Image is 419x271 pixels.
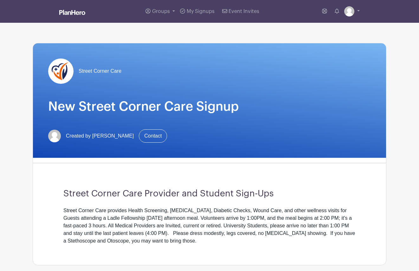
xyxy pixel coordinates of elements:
span: Created by [PERSON_NAME] [66,132,134,140]
h1: New Street Corner Care Signup [48,99,371,114]
span: Event Invites [229,9,259,14]
h3: Street Corner Care Provider and Student Sign-Ups [63,188,356,199]
span: Groups [152,9,170,14]
span: Street Corner Care [79,67,121,75]
span: My Signups [187,9,215,14]
img: logo_white-6c42ec7e38ccf1d336a20a19083b03d10ae64f83f12c07503d8b9e83406b4c7d.svg [59,10,85,15]
a: Contact [139,129,167,143]
div: Street Corner Care provides Health Screening, [MEDICAL_DATA], Diabetic Checks, Wound Care, and ot... [63,207,356,245]
img: SCC%20PlanHero.png [48,59,74,84]
img: default-ce2991bfa6775e67f084385cd625a349d9dcbb7a52a09fb2fda1e96e2d18dcdb.png [344,6,354,16]
img: default-ce2991bfa6775e67f084385cd625a349d9dcbb7a52a09fb2fda1e96e2d18dcdb.png [48,130,61,142]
